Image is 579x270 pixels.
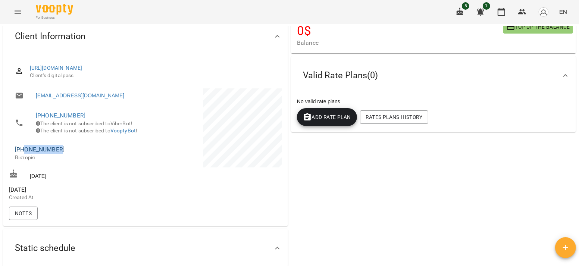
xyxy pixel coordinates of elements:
[15,146,65,153] a: [PHONE_NUMBER]
[303,70,378,81] span: Valid Rate Plans ( 0 )
[559,8,567,16] span: EN
[366,113,422,122] span: Rates Plans History
[303,113,351,122] span: Add Rate plan
[36,128,137,134] span: The client is not subscribed to !
[9,185,144,194] span: [DATE]
[36,4,73,15] img: Voopty Logo
[3,229,288,267] div: Static schedule
[297,38,503,47] span: Balance
[30,72,276,79] span: Client's digital pass
[15,31,85,42] span: Client Information
[360,110,428,124] button: Rates Plans History
[291,56,576,95] div: Valid Rate Plans(0)
[36,120,132,126] span: The client is not subscribed to ViberBot!
[297,108,357,126] button: Add Rate plan
[9,3,27,21] button: Menu
[538,7,549,17] img: avatar_s.png
[462,2,469,10] span: 5
[36,92,124,99] a: [EMAIL_ADDRESS][DOMAIN_NAME]
[295,96,572,107] div: No valid rate plans
[15,242,75,254] span: Static schedule
[30,65,82,71] a: [URL][DOMAIN_NAME]
[503,20,573,34] button: Top up the balance
[36,15,73,20] span: For Business
[36,112,85,119] a: [PHONE_NUMBER]
[15,209,32,218] span: Notes
[297,23,503,38] h4: 0 $
[9,194,144,201] p: Created At
[15,154,138,161] p: Вікторія
[9,207,38,220] button: Notes
[3,17,288,56] div: Client Information
[110,128,136,134] a: VooptyBot
[556,5,570,19] button: EN
[506,22,570,31] span: Top up the balance
[7,168,145,182] div: [DATE]
[483,2,490,10] span: 1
